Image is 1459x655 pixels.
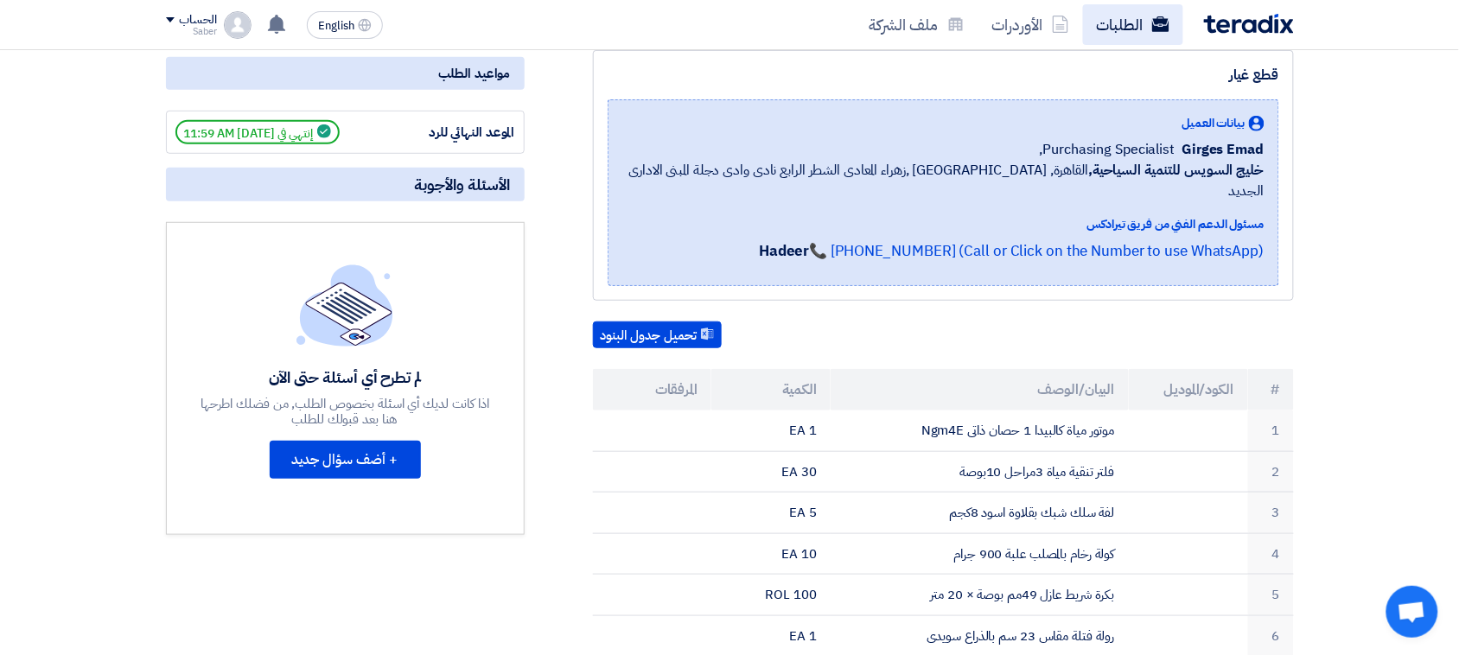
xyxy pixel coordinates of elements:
[1182,114,1246,132] span: بيانات العميل
[831,410,1129,451] td: موتور مياة كالبيدا 1 حصان ذاتى Ngm4E
[831,493,1129,534] td: لفة سلك شبك بقلاوة اسود 8كجم
[759,240,809,262] strong: Hadeer
[166,57,525,90] div: مواعيد الطلب
[711,369,831,410] th: الكمية
[608,65,1279,86] div: قطع غيار
[593,321,722,349] button: تحميل جدول البنود
[831,533,1129,575] td: كولة رخام بالمصلب علبة 900 جرام
[711,451,831,493] td: 30 EA
[1248,493,1294,534] td: 3
[593,369,712,410] th: المرفقات
[831,575,1129,616] td: بكرة شريط عازل 49مم بوصة × 20 متر
[307,11,383,39] button: English
[1248,410,1294,451] td: 1
[1088,160,1264,181] b: خليج السويس للتنمية السياحية,
[385,123,515,143] div: الموعد النهائي للرد
[831,451,1129,493] td: فلتر تنقية مياة 3مراحل 10بوصة
[318,20,354,32] span: English
[270,441,421,479] button: + أضف سؤال جديد
[1248,575,1294,616] td: 5
[296,264,393,346] img: empty_state_list.svg
[175,120,340,144] span: إنتهي في [DATE] 11:59 AM
[166,27,217,36] div: Saber
[1182,139,1265,160] span: Girges Emad
[1248,451,1294,493] td: 2
[711,410,831,451] td: 1 EA
[622,215,1265,233] div: مسئول الدعم الفني من فريق تيرادكس
[711,575,831,616] td: 100 ROL
[978,4,1083,45] a: الأوردرات
[224,11,252,39] img: profile_test.png
[415,175,511,194] span: الأسئلة والأجوبة
[1386,586,1438,638] div: Open chat
[622,160,1265,201] span: القاهرة, [GEOGRAPHIC_DATA] ,زهراء المعادى الشطر الرابع نادى وادى دجلة المبنى الادارى الجديد
[711,493,831,534] td: 5 EA
[198,367,492,387] div: لم تطرح أي أسئلة حتى الآن
[1248,369,1294,410] th: #
[1129,369,1248,410] th: الكود/الموديل
[1204,14,1294,34] img: Teradix logo
[856,4,978,45] a: ملف الشركة
[198,396,492,427] div: اذا كانت لديك أي اسئلة بخصوص الطلب, من فضلك اطرحها هنا بعد قبولك للطلب
[810,240,1265,262] a: 📞 [PHONE_NUMBER] (Call or Click on the Number to use WhatsApp)
[1248,533,1294,575] td: 4
[711,533,831,575] td: 10 EA
[1083,4,1183,45] a: الطلبات
[1040,139,1175,160] span: Purchasing Specialist,
[180,13,217,28] div: الحساب
[831,369,1129,410] th: البيان/الوصف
